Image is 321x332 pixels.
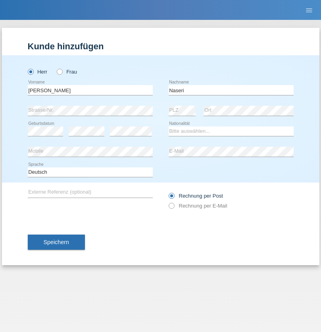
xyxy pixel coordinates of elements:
[301,8,317,12] a: menu
[169,193,174,203] input: Rechnung per Post
[169,203,227,209] label: Rechnung per E-Mail
[28,41,294,51] h1: Kunde hinzufügen
[28,69,48,75] label: Herr
[57,69,62,74] input: Frau
[44,239,69,245] span: Speichern
[169,203,174,213] input: Rechnung per E-Mail
[169,193,223,199] label: Rechnung per Post
[57,69,77,75] label: Frau
[28,69,33,74] input: Herr
[28,235,85,250] button: Speichern
[305,6,313,14] i: menu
